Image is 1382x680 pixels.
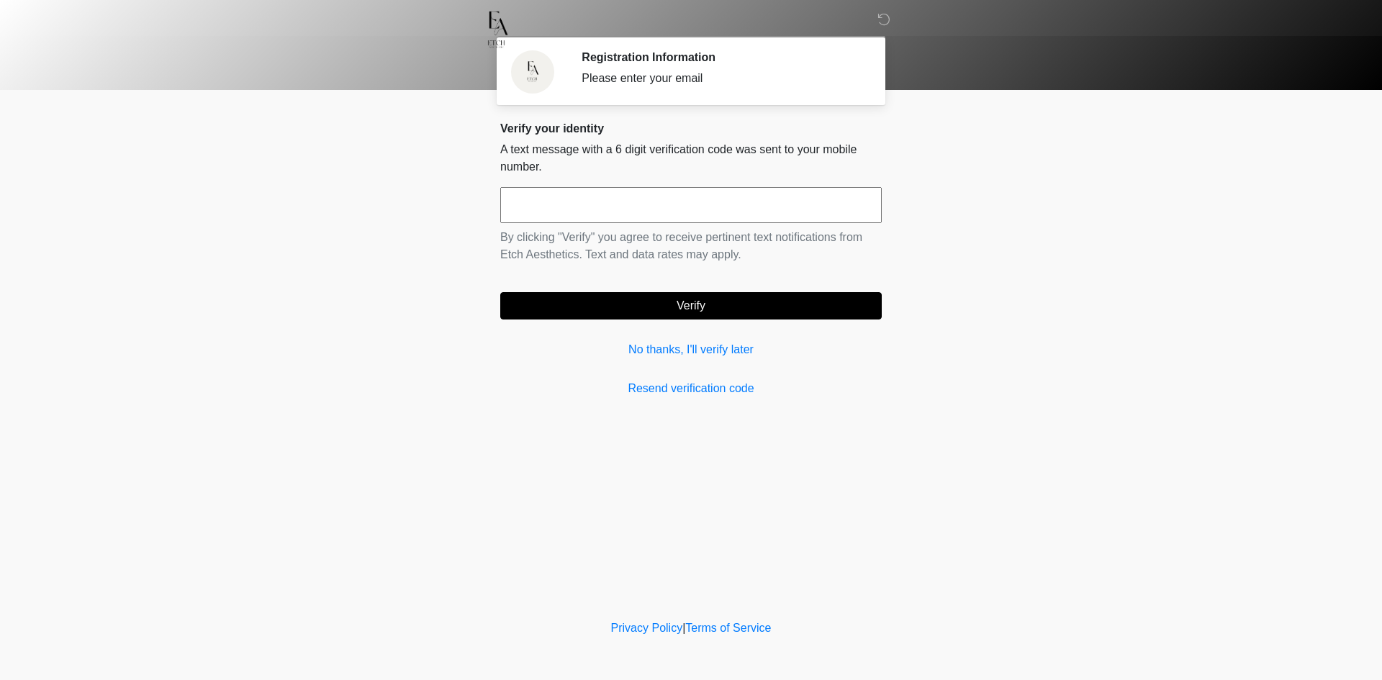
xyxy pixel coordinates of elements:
img: Etch Aesthetics Logo [486,11,509,48]
p: By clicking "Verify" you agree to receive pertinent text notifications from Etch Aesthetics. Text... [500,229,882,263]
a: Terms of Service [685,622,771,634]
p: A text message with a 6 digit verification code was sent to your mobile number. [500,141,882,176]
a: Resend verification code [500,380,882,397]
a: | [682,622,685,634]
a: No thanks, I'll verify later [500,341,882,358]
img: Agent Avatar [511,50,554,94]
button: Verify [500,292,882,319]
a: Privacy Policy [611,622,683,634]
div: Please enter your email [582,70,860,87]
h2: Verify your identity [500,122,882,135]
